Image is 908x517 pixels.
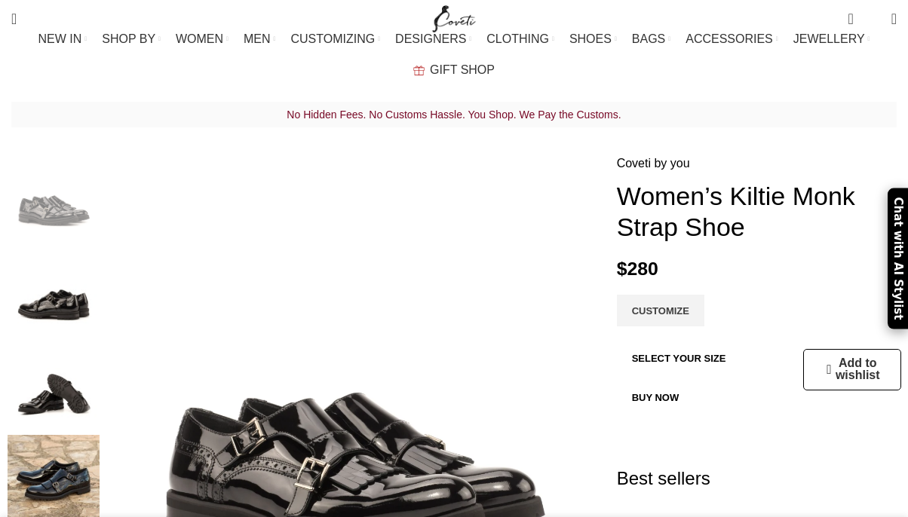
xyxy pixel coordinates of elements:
a: SHOES [569,24,617,54]
span: SHOP BY [102,32,155,46]
a: CLOTHING [486,24,554,54]
a: CUSTOMIZE [617,295,704,326]
button: SELECT YOUR SIZE [617,342,741,374]
a: Coveti by you [617,154,690,173]
span: $ [617,258,627,279]
span: NEW IN [38,32,82,46]
span: DESIGNERS [395,32,466,46]
h1: Women’s Kiltie Monk Strap Shoe [617,181,897,243]
a: ACCESSORIES [686,24,778,54]
span: CLOTHING [486,32,549,46]
a: Site logo [429,11,480,24]
span: JEWELLERY [793,32,865,46]
a: JEWELLERY [793,24,870,54]
img: Black womens monk strap shoe [8,154,100,240]
a: Search [4,4,24,34]
a: MEN [244,24,275,54]
span: 0 [868,15,879,26]
a: CUSTOMIZING [290,24,380,54]
img: GiftBag [413,66,425,75]
a: 0 [840,4,860,34]
img: Women's Kiltie Monk Strap [8,341,100,427]
bdi: 280 [617,258,658,279]
p: No Hidden Fees. No Customs Hassle. You Shop. We Pay the Customs. [11,105,897,124]
span: Add to wishlist [836,357,880,381]
a: DESIGNERS [395,24,471,54]
div: Main navigation [4,24,904,85]
a: WOMEN [176,24,229,54]
img: Ladies Dress [8,248,100,334]
span: CUSTOMIZING [290,32,375,46]
span: SHOES [569,32,612,46]
a: BAGS [632,24,670,54]
span: MEN [244,32,271,46]
a: NEW IN [38,24,87,54]
span: WOMEN [176,32,223,46]
span: 0 [849,8,860,19]
a: GIFT SHOP [413,55,495,85]
div: My Wishlist [865,4,880,34]
span: BAGS [632,32,665,46]
span: GIFT SHOP [430,63,495,77]
button: Buy now [617,381,695,413]
a: Add to wishlist [827,357,879,381]
span: ACCESSORIES [686,32,773,46]
a: SHOP BY [102,24,161,54]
